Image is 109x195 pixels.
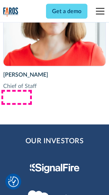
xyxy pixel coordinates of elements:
button: Cookie Settings [8,177,19,187]
div: [PERSON_NAME] [3,71,106,79]
img: Revisit consent button [8,177,19,187]
a: Get a demo [46,4,87,19]
div: menu [92,3,106,20]
img: Signal Fire Logo [30,163,80,173]
a: home [3,7,18,17]
div: Chief of Staff [3,82,106,90]
h2: Our Investors [25,136,84,146]
img: Logo of the analytics and reporting company Faros. [3,7,18,17]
